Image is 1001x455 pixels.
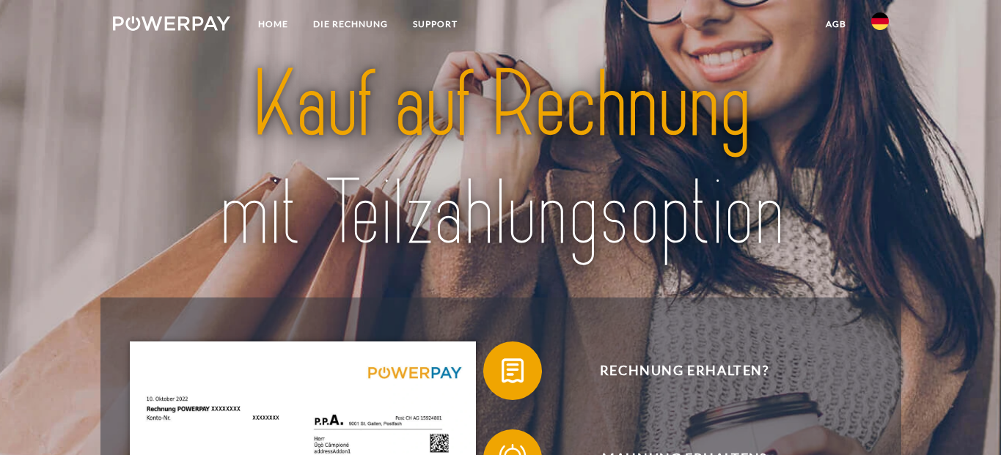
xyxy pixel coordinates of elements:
a: SUPPORT [400,11,470,37]
img: title-powerpay_de.svg [151,45,851,273]
img: logo-powerpay-white.svg [113,16,231,31]
a: DIE RECHNUNG [301,11,400,37]
img: qb_bill.svg [494,352,531,389]
span: Rechnung erhalten? [505,341,864,400]
a: Home [246,11,301,37]
button: Rechnung erhalten? [483,341,865,400]
img: de [871,12,889,30]
a: agb [813,11,859,37]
